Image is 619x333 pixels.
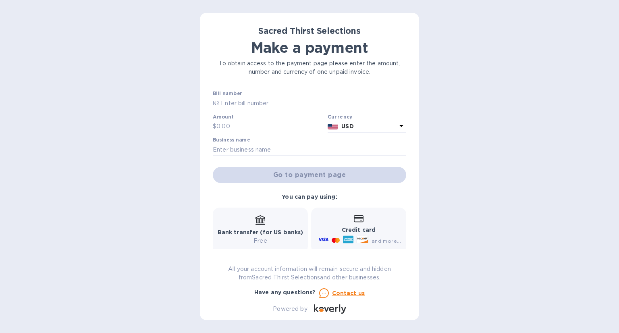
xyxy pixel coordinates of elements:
p: To obtain access to the payment page please enter the amount, number and currency of one unpaid i... [213,59,406,76]
u: Contact us [332,290,365,296]
p: All your account information will remain secure and hidden from Sacred Thirst Selections and othe... [213,265,406,282]
input: Enter business name [213,144,406,156]
b: USD [341,123,353,129]
b: Bank transfer (for US banks) [218,229,303,235]
b: Have any questions? [254,289,316,296]
input: 0.00 [216,121,324,133]
p: № [213,99,219,108]
p: Free [218,237,303,245]
b: Currency [328,114,353,120]
b: Credit card [342,227,376,233]
span: and more... [372,238,401,244]
label: Amount [213,114,233,119]
label: Bill number [213,92,242,96]
b: Sacred Thirst Selections [258,26,361,36]
p: $ [213,122,216,131]
input: Enter bill number [219,97,406,109]
img: USD [328,124,339,129]
h1: Make a payment [213,39,406,56]
b: You can pay using: [282,194,337,200]
label: Business name [213,138,250,143]
p: Powered by [273,305,307,313]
